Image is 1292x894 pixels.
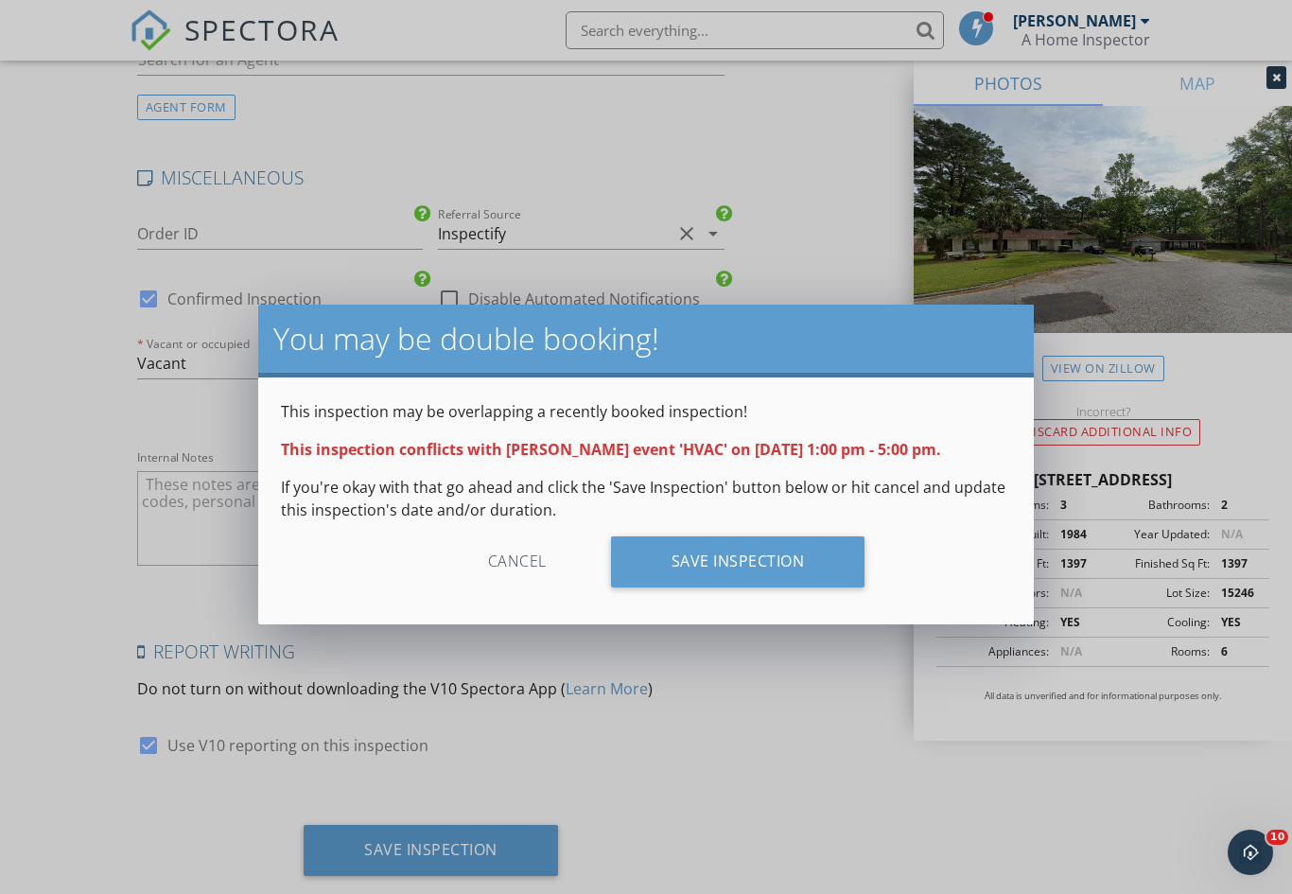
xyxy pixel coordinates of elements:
[281,476,1011,521] p: If you're okay with that go ahead and click the 'Save Inspection' button below or hit cancel and ...
[1266,830,1288,845] span: 10
[281,439,941,460] strong: This inspection conflicts with [PERSON_NAME] event 'HVAC' on [DATE] 1:00 pm - 5:00 pm.
[281,400,1011,423] p: This inspection may be overlapping a recently booked inspection!
[428,536,607,587] div: Cancel
[1228,830,1273,875] iframe: Intercom live chat
[273,320,1019,358] h2: You may be double booking!
[611,536,865,587] div: Save Inspection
